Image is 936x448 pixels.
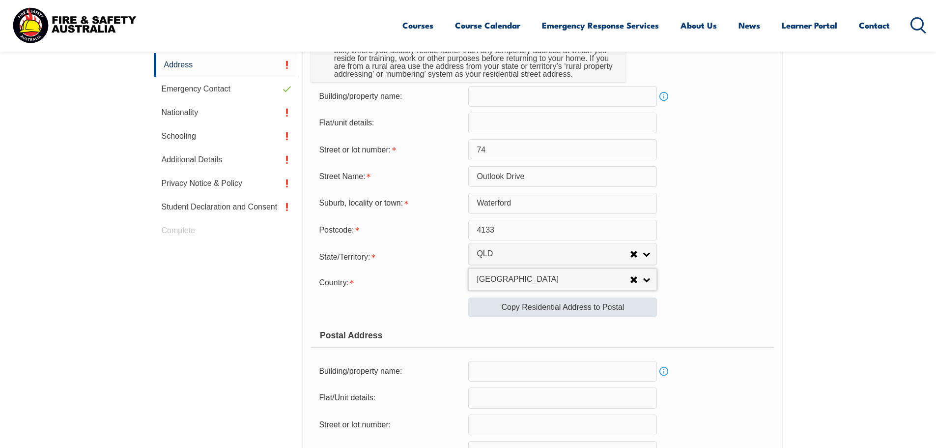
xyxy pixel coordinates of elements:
[154,53,297,77] a: Address
[402,12,433,38] a: Courses
[154,77,297,101] a: Emergency Contact
[477,274,630,285] span: [GEOGRAPHIC_DATA]
[311,114,468,132] div: Flat/unit details:
[311,140,468,159] div: Street or lot number is required.
[311,323,773,348] div: Postal Address
[657,90,671,103] a: Info
[154,172,297,195] a: Privacy Notice & Policy
[154,195,297,219] a: Student Declaration and Consent
[311,388,468,407] div: Flat/Unit details:
[311,194,468,212] div: Suburb, locality or town is required.
[330,35,618,82] div: Please provide the physical address (street number and name not post office box) where you usuall...
[154,101,297,124] a: Nationality
[859,12,890,38] a: Contact
[542,12,659,38] a: Emergency Response Services
[311,87,468,106] div: Building/property name:
[311,362,468,381] div: Building/property name:
[319,253,370,261] span: State/Territory:
[154,148,297,172] a: Additional Details
[455,12,520,38] a: Course Calendar
[681,12,717,38] a: About Us
[311,221,468,239] div: Postcode is required.
[782,12,837,38] a: Learner Portal
[468,298,657,317] a: Copy Residential Address to Postal
[657,364,671,378] a: Info
[319,278,348,287] span: Country:
[154,124,297,148] a: Schooling
[311,167,468,186] div: Street Name is required.
[311,246,468,266] div: State/Territory is required.
[311,272,468,292] div: Country is required.
[738,12,760,38] a: News
[477,249,630,259] span: QLD
[311,416,468,434] div: Street or lot number:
